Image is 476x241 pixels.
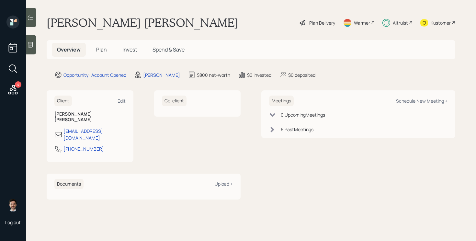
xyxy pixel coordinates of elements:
h6: [PERSON_NAME] [PERSON_NAME] [54,111,126,122]
div: [PERSON_NAME] [143,72,180,78]
div: Plan Delivery [309,19,335,26]
div: $0 deposited [288,72,315,78]
span: Invest [122,46,137,53]
span: Plan [96,46,107,53]
div: Upload + [215,181,233,187]
div: Schedule New Meeting + [396,98,448,104]
div: Warmer [354,19,370,26]
span: Overview [57,46,81,53]
h1: [PERSON_NAME] [PERSON_NAME] [47,16,238,30]
span: Spend & Save [153,46,185,53]
div: $800 net-worth [197,72,230,78]
div: 6 Past Meeting s [281,126,313,133]
div: Kustomer [431,19,451,26]
h6: Meetings [269,96,294,106]
div: $0 invested [247,72,271,78]
h6: Client [54,96,72,106]
div: [PHONE_NUMBER] [63,145,104,152]
div: Altruist [393,19,408,26]
div: Opportunity · Account Opened [63,72,126,78]
h6: Co-client [162,96,187,106]
div: Log out [5,219,21,225]
div: 4 [15,81,21,88]
h6: Documents [54,179,84,189]
div: [EMAIL_ADDRESS][DOMAIN_NAME] [63,128,126,141]
div: Edit [118,98,126,104]
img: jonah-coleman-headshot.png [6,199,19,212]
div: 0 Upcoming Meeting s [281,111,325,118]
